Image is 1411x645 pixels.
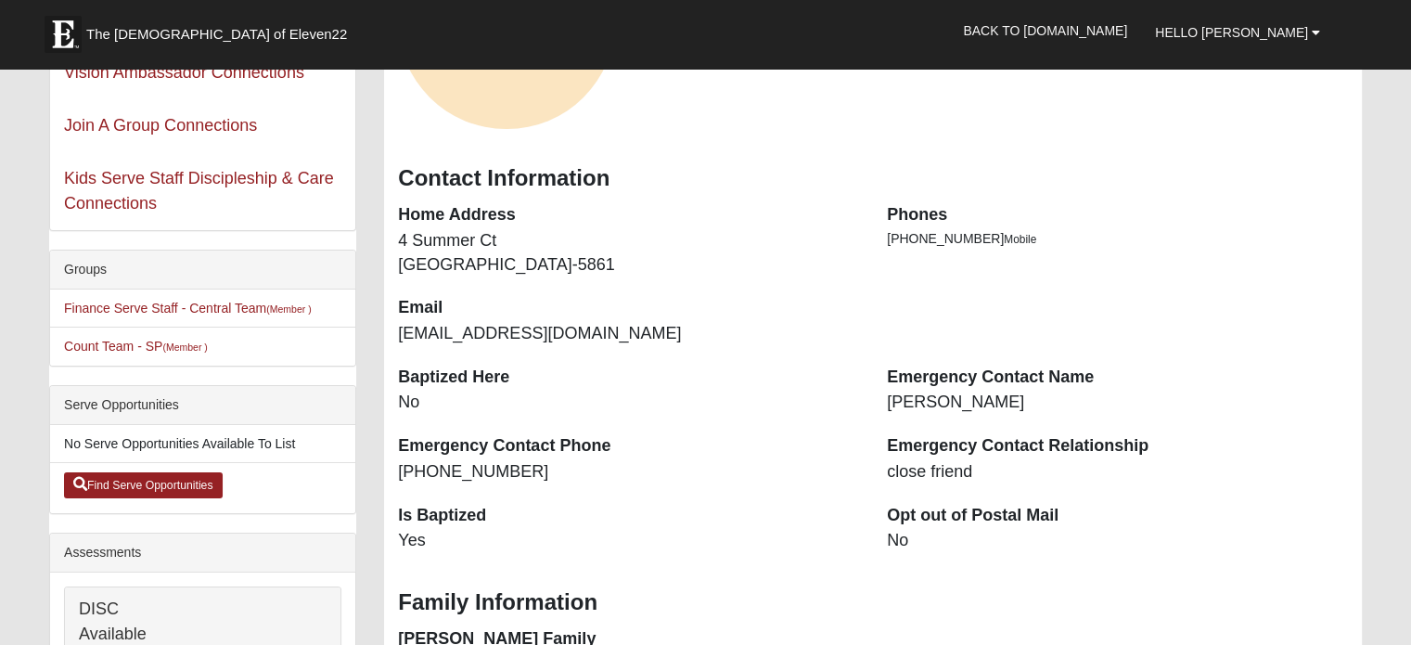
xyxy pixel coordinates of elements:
[86,25,347,44] span: The [DEMOGRAPHIC_DATA] of Eleven22
[398,460,859,484] dd: [PHONE_NUMBER]
[887,504,1348,528] dt: Opt out of Postal Mail
[398,322,859,346] dd: [EMAIL_ADDRESS][DOMAIN_NAME]
[949,7,1141,54] a: Back to [DOMAIN_NAME]
[398,529,859,553] dd: Yes
[887,529,1348,553] dd: No
[50,386,355,425] div: Serve Opportunities
[398,229,859,277] dd: 4 Summer Ct [GEOGRAPHIC_DATA]-5861
[1141,9,1334,56] a: Hello [PERSON_NAME]
[398,165,1348,192] h3: Contact Information
[50,425,355,463] li: No Serve Opportunities Available To List
[398,391,859,415] dd: No
[398,589,1348,616] h3: Family Information
[50,251,355,290] div: Groups
[162,342,207,353] small: (Member )
[887,391,1348,415] dd: [PERSON_NAME]
[64,339,208,354] a: Count Team - SP(Member )
[64,301,312,316] a: Finance Serve Staff - Central Team(Member )
[1004,233,1036,246] span: Mobile
[64,169,334,213] a: Kids Serve Staff Discipleship & Care Connections
[64,116,257,135] a: Join A Group Connections
[398,434,859,458] dt: Emergency Contact Phone
[64,472,223,498] a: Find Serve Opportunities
[887,366,1348,390] dt: Emergency Contact Name
[887,203,1348,227] dt: Phones
[45,16,82,53] img: Eleven22 logo
[887,460,1348,484] dd: close friend
[398,296,859,320] dt: Email
[398,203,859,227] dt: Home Address
[887,229,1348,249] li: [PHONE_NUMBER]
[398,366,859,390] dt: Baptized Here
[35,6,406,53] a: The [DEMOGRAPHIC_DATA] of Eleven22
[50,534,355,573] div: Assessments
[398,504,859,528] dt: Is Baptized
[266,303,311,315] small: (Member )
[64,63,304,82] a: Vision Ambassador Connections
[1155,25,1308,40] span: Hello [PERSON_NAME]
[887,434,1348,458] dt: Emergency Contact Relationship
